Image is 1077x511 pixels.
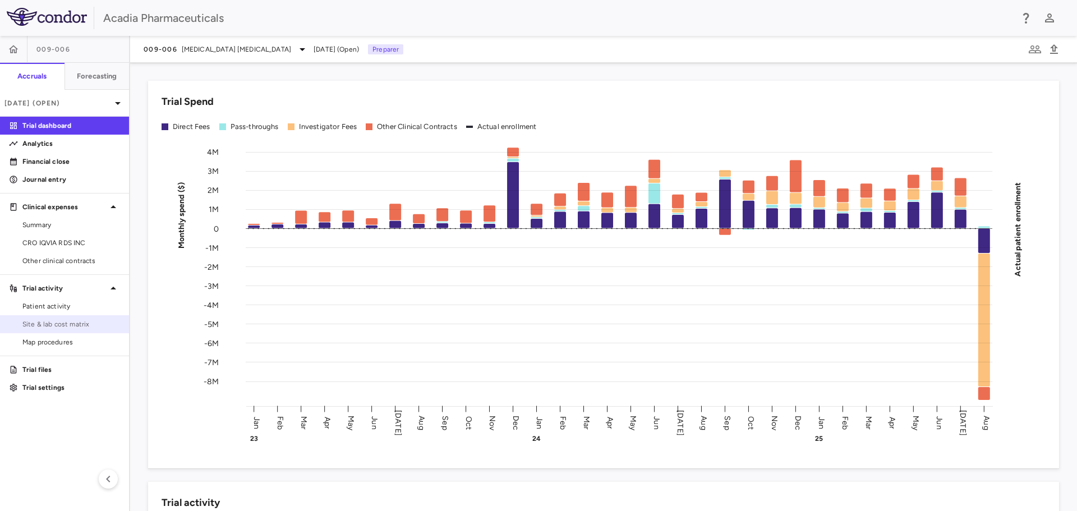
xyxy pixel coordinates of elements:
text: Jan [817,416,826,429]
span: [MEDICAL_DATA] [MEDICAL_DATA] [182,44,291,54]
p: Trial activity [22,283,107,293]
text: Dec [511,415,521,430]
span: 009-006 [144,45,177,54]
h6: Forecasting [77,71,117,81]
text: Mar [582,416,591,429]
p: Clinical expenses [22,202,107,212]
h6: Trial Spend [162,94,214,109]
span: Summary [22,220,120,230]
text: Apr [323,416,332,429]
p: Preparer [368,44,403,54]
p: Trial dashboard [22,121,120,131]
text: 24 [532,435,541,443]
text: Jan [535,416,544,429]
text: Sep [440,416,450,430]
tspan: -4M [204,300,219,310]
text: 23 [250,435,258,443]
tspan: -7M [204,357,219,367]
tspan: -1M [205,243,219,252]
div: Direct Fees [173,122,210,132]
text: May [346,415,356,430]
text: [DATE] [675,410,685,436]
text: [DATE] [958,410,968,436]
text: 25 [815,435,823,443]
tspan: 2M [208,186,219,195]
text: Oct [746,416,756,429]
text: Feb [558,416,568,429]
div: Actual enrollment [477,122,537,132]
img: logo-full-SnFGN8VE.png [7,8,87,26]
span: Other clinical contracts [22,256,120,266]
text: Oct [464,416,473,429]
text: Apr [605,416,615,429]
text: Feb [840,416,850,429]
text: May [911,415,920,430]
tspan: -8M [204,376,219,386]
tspan: -5M [204,319,219,329]
text: Sep [722,416,732,430]
div: Acadia Pharmaceuticals [103,10,1012,26]
p: Journal entry [22,174,120,185]
tspan: Actual patient enrollment [1013,182,1023,276]
tspan: -2M [204,262,219,271]
text: Jun [935,416,944,429]
text: Jan [252,416,261,429]
text: Jun [370,416,379,429]
text: Aug [699,416,708,430]
p: Trial settings [22,383,120,393]
span: Site & lab cost matrix [22,319,120,329]
p: Analytics [22,139,120,149]
tspan: 0 [214,224,219,233]
tspan: Monthly spend ($) [177,182,186,248]
tspan: 4M [207,148,219,157]
span: CRO IQVIA RDS INC [22,238,120,248]
tspan: 3M [208,167,219,176]
span: Patient activity [22,301,120,311]
text: May [628,415,638,430]
text: Aug [417,416,426,430]
p: Trial files [22,365,120,375]
tspan: -3M [204,281,219,291]
p: Financial close [22,156,120,167]
text: Feb [275,416,285,429]
div: Other Clinical Contracts [377,122,457,132]
text: Nov [487,415,497,430]
text: Aug [982,416,991,430]
text: Mar [864,416,873,429]
span: [DATE] (Open) [314,44,359,54]
text: Dec [793,415,803,430]
text: Nov [770,415,779,430]
text: Apr [887,416,897,429]
div: Investigator Fees [299,122,357,132]
tspan: -6M [204,338,219,348]
text: [DATE] [393,410,403,436]
text: Mar [299,416,309,429]
span: Map procedures [22,337,120,347]
h6: Trial activity [162,495,220,510]
p: [DATE] (Open) [4,98,111,108]
text: Jun [652,416,661,429]
div: Pass-throughs [231,122,279,132]
tspan: 1M [209,205,219,214]
h6: Accruals [17,71,47,81]
span: 009-006 [36,45,70,54]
